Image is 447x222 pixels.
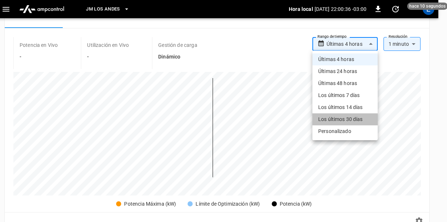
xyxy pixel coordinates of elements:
li: Últimas 4 horas [312,53,378,65]
li: Los últimos 7 días [312,89,378,101]
li: Los últimos 14 días [312,101,378,113]
li: Últimas 24 horas [312,65,378,77]
li: Últimas 48 horas [312,77,378,89]
li: Personalizado [312,125,378,137]
li: Los últimos 30 días [312,113,378,125]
